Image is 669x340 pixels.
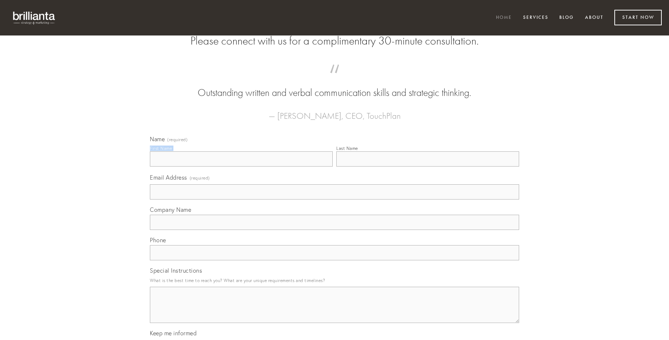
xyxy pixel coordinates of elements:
[614,10,662,25] a: Start Now
[150,267,202,274] span: Special Instructions
[491,12,517,24] a: Home
[167,138,188,142] span: (required)
[150,236,166,244] span: Phone
[150,206,191,213] span: Company Name
[580,12,608,24] a: About
[150,146,172,151] div: First Name
[161,72,508,86] span: “
[7,7,62,28] img: brillianta - research, strategy, marketing
[150,329,197,337] span: Keep me informed
[150,174,187,181] span: Email Address
[161,100,508,123] figcaption: — [PERSON_NAME], CEO, TouchPlan
[518,12,553,24] a: Services
[161,72,508,100] blockquote: Outstanding written and verbal communication skills and strategic thinking.
[150,276,519,285] p: What is the best time to reach you? What are your unique requirements and timelines?
[336,146,358,151] div: Last Name
[150,135,165,143] span: Name
[555,12,578,24] a: Blog
[190,173,210,183] span: (required)
[150,34,519,48] h2: Please connect with us for a complimentary 30-minute consultation.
